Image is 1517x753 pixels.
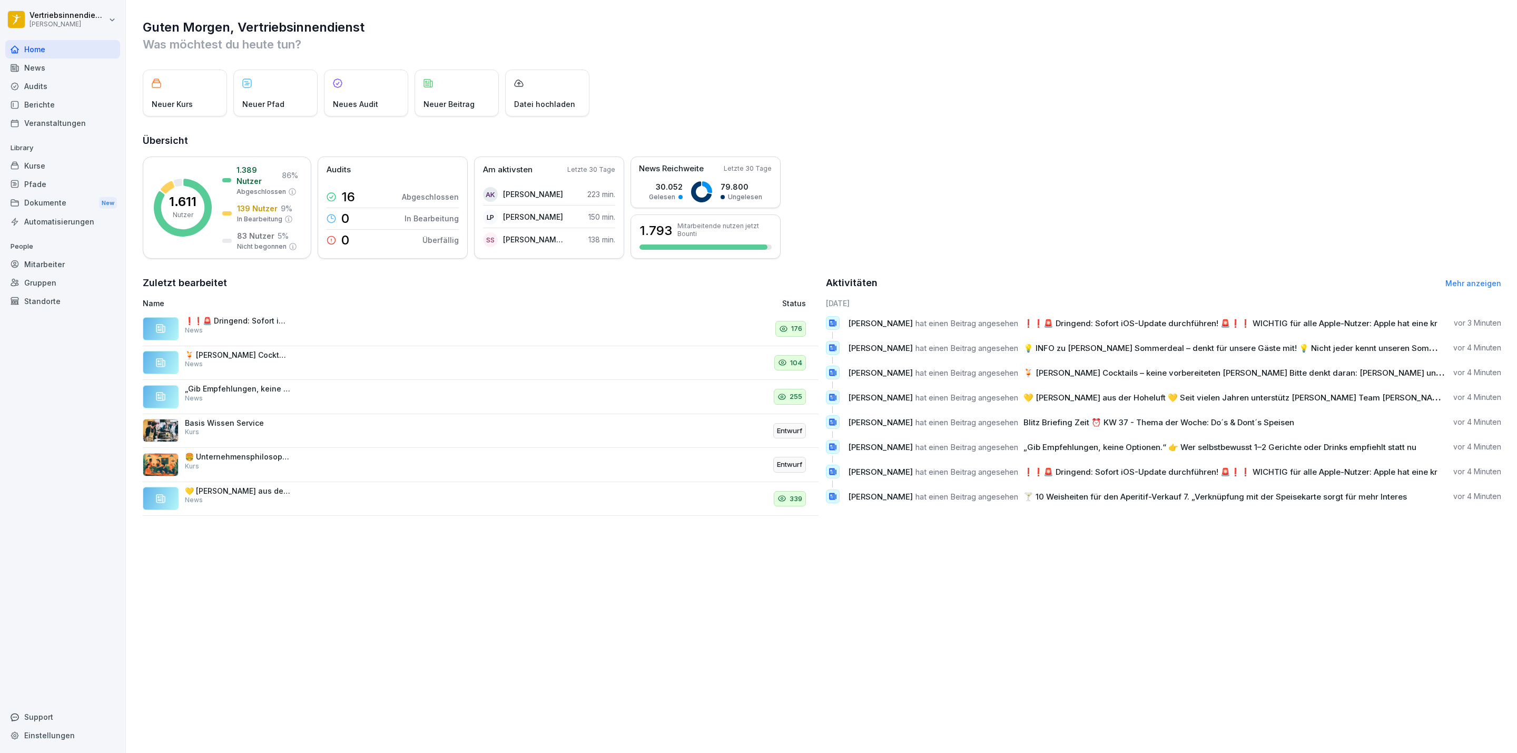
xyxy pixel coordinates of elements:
[185,384,290,394] p: „Gib Empfehlungen, keine Optionen.“ 👉 Wer selbstbewusst 1–2 Gerichte oder Drinks empfiehlt statt ...
[790,392,802,402] p: 255
[143,448,819,482] a: 🍔 Unternehmensphilosophie von [PERSON_NAME]KursEntwurf
[1453,442,1501,452] p: vor 4 Minuten
[341,212,349,225] p: 0
[1453,491,1501,502] p: vor 4 Minuten
[173,210,193,220] p: Nutzer
[5,95,120,114] a: Berichte
[790,494,802,504] p: 339
[143,380,819,414] a: „Gib Empfehlungen, keine Optionen.“ 👉 Wer selbstbewusst 1–2 Gerichte oder Drinks empfiehlt statt ...
[649,192,675,202] p: Gelesen
[782,298,806,309] p: Status
[514,99,575,110] p: Datei hochladen
[567,165,615,174] p: Letzte 30 Tage
[677,222,772,238] p: Mitarbeitende nutzen jetzt Bounti
[5,726,120,745] a: Einstellungen
[915,442,1018,452] span: hat einen Beitrag angesehen
[237,187,286,197] p: Abgeschlossen
[5,292,120,310] div: Standorte
[237,164,279,187] p: 1.389 Nutzer
[281,203,292,214] p: 9 %
[483,164,533,176] p: Am aktivsten
[848,467,913,477] span: [PERSON_NAME]
[1023,393,1503,403] span: 💛 [PERSON_NAME] aus der Hoheluft 💛 Seit vielen Jahren unterstütz [PERSON_NAME] Team [PERSON_NAME]...
[143,19,1501,36] h1: Guten Morgen, Vertriebsinnendienst
[327,164,351,176] p: Audits
[503,234,564,245] p: [PERSON_NAME] [PERSON_NAME]
[237,230,274,241] p: 83 Nutzer
[728,192,762,202] p: Ungelesen
[503,211,563,222] p: [PERSON_NAME]
[5,273,120,292] div: Gruppen
[587,189,615,200] p: 223 min.
[143,419,179,442] img: q0jl4bd5xju9p4hrjzcacmjx.png
[5,77,120,95] a: Audits
[1453,466,1501,477] p: vor 4 Minuten
[185,359,203,369] p: News
[402,191,459,202] p: Abgeschlossen
[185,495,203,505] p: News
[1454,318,1501,328] p: vor 3 Minuten
[503,189,563,200] p: [PERSON_NAME]
[1023,492,1407,502] span: 🍸 10 Weisheiten für den Aperitif-Verkauf 7. „Verknüpfung mit der Speisekarte sorgt für mehr Interes
[5,40,120,58] a: Home
[915,393,1018,403] span: hat einen Beitrag angesehen
[915,467,1018,477] span: hat einen Beitrag angesehen
[1453,367,1501,378] p: vor 4 Minuten
[848,343,913,353] span: [PERSON_NAME]
[242,99,284,110] p: Neuer Pfad
[1445,279,1501,288] a: Mehr anzeigen
[777,426,802,436] p: Entwurf
[1453,343,1501,353] p: vor 4 Minuten
[143,414,819,448] a: Basis Wissen ServiceKursEntwurf
[143,276,819,290] h2: Zuletzt bearbeitet
[848,318,913,328] span: [PERSON_NAME]
[790,358,802,368] p: 104
[5,58,120,77] a: News
[185,316,290,326] p: ❗❗🚨 Dringend: Sofort iOS-Update durchführen! 🚨❗❗ WICHTIG für alle Apple-Nutzer: Apple hat eine kr...
[1023,318,1437,328] span: ❗❗🚨 Dringend: Sofort iOS-Update durchführen! 🚨❗❗ WICHTIG für alle Apple-Nutzer: Apple hat eine kr
[5,175,120,193] a: Pfade
[649,181,683,192] p: 30.052
[29,11,106,20] p: Vertriebsinnendienst
[483,187,498,202] div: AK
[5,255,120,273] div: Mitarbeiter
[483,232,498,247] div: SS
[1023,343,1467,353] span: 💡 INFO zu [PERSON_NAME] Sommerdeal – denkt für unsere Gäste mit! 💡 Nicht jeder kennt unseren Somm...
[333,99,378,110] p: Neues Audit
[143,133,1501,148] h2: Übersicht
[848,368,913,378] span: [PERSON_NAME]
[639,163,704,175] p: News Reichweite
[185,350,290,360] p: 🍹 [PERSON_NAME] Cocktails – keine vorbereiteten [PERSON_NAME] Bitte denkt daran: [PERSON_NAME] un...
[848,492,913,502] span: [PERSON_NAME]
[1023,417,1294,427] span: Blitz Briefing Zeit ⏰ KW 37 - Thema der Woche: Do´s & Dont´s Speisen
[405,213,459,224] p: In Bearbeitung
[5,212,120,231] div: Automatisierungen
[1023,442,1416,452] span: „Gib Empfehlungen, keine Optionen.“ 👉 Wer selbstbewusst 1–2 Gerichte oder Drinks empfiehlt statt nu
[185,326,203,335] p: News
[185,486,290,496] p: 💛 [PERSON_NAME] aus der Hoheluft 💛 Seit vielen Jahren unterstütz [PERSON_NAME] Team [PERSON_NAME]...
[143,36,1501,53] p: Was möchtest du heute tun?
[5,238,120,255] p: People
[185,418,290,428] p: Basis Wissen Service
[99,197,117,209] div: New
[791,324,802,334] p: 176
[848,417,913,427] span: [PERSON_NAME]
[143,453,179,476] img: piso4cs045sdgh18p3b5ocgn.png
[341,234,349,247] p: 0
[5,708,120,726] div: Support
[5,114,120,132] div: Veranstaltungen
[724,164,772,173] p: Letzte 30 Tage
[282,170,298,181] p: 86 %
[423,99,475,110] p: Neuer Beitrag
[5,193,120,213] a: DokumenteNew
[588,211,615,222] p: 150 min.
[915,343,1018,353] span: hat einen Beitrag angesehen
[5,157,120,175] a: Kurse
[185,462,199,471] p: Kurs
